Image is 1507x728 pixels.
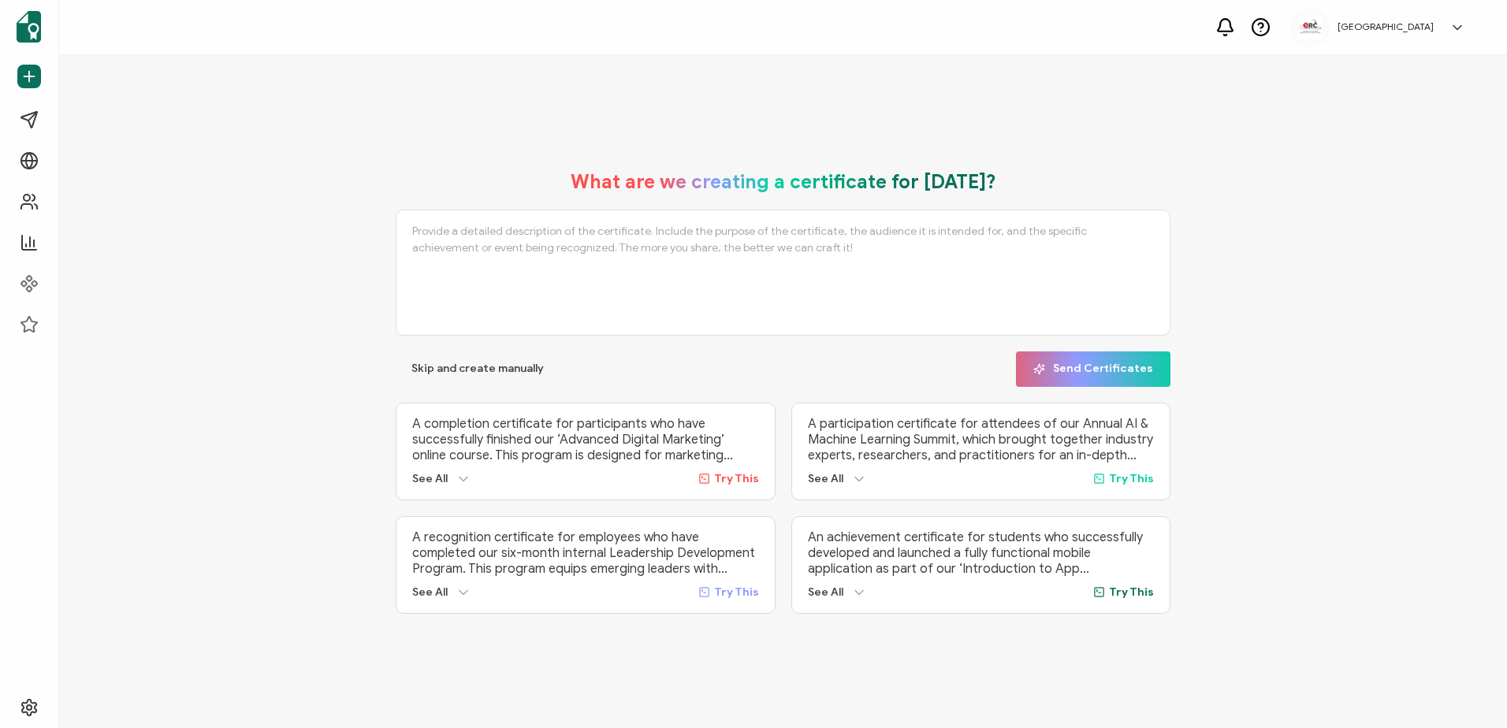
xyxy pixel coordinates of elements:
[411,363,544,374] span: Skip and create manually
[412,472,448,485] span: See All
[1033,363,1153,375] span: Send Certificates
[571,170,996,194] h1: What are we creating a certificate for [DATE]?
[1016,351,1170,387] button: Send Certificates
[808,416,1154,463] p: A participation certificate for attendees of our Annual AI & Machine Learning Summit, which broug...
[396,351,560,387] button: Skip and create manually
[1338,21,1434,32] h5: [GEOGRAPHIC_DATA]
[1298,16,1322,39] img: f422738f-0422-4413-8966-d729465f66c9.jpg
[17,11,41,43] img: sertifier-logomark-colored.svg
[412,585,448,599] span: See All
[1109,585,1154,599] span: Try This
[1109,472,1154,485] span: Try This
[714,472,759,485] span: Try This
[714,585,759,599] span: Try This
[412,416,758,463] p: A completion certificate for participants who have successfully finished our ‘Advanced Digital Ma...
[412,529,758,577] p: A recognition certificate for employees who have completed our six-month internal Leadership Deve...
[808,472,843,485] span: See All
[808,529,1154,577] p: An achievement certificate for students who successfully developed and launched a fully functiona...
[808,585,843,599] span: See All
